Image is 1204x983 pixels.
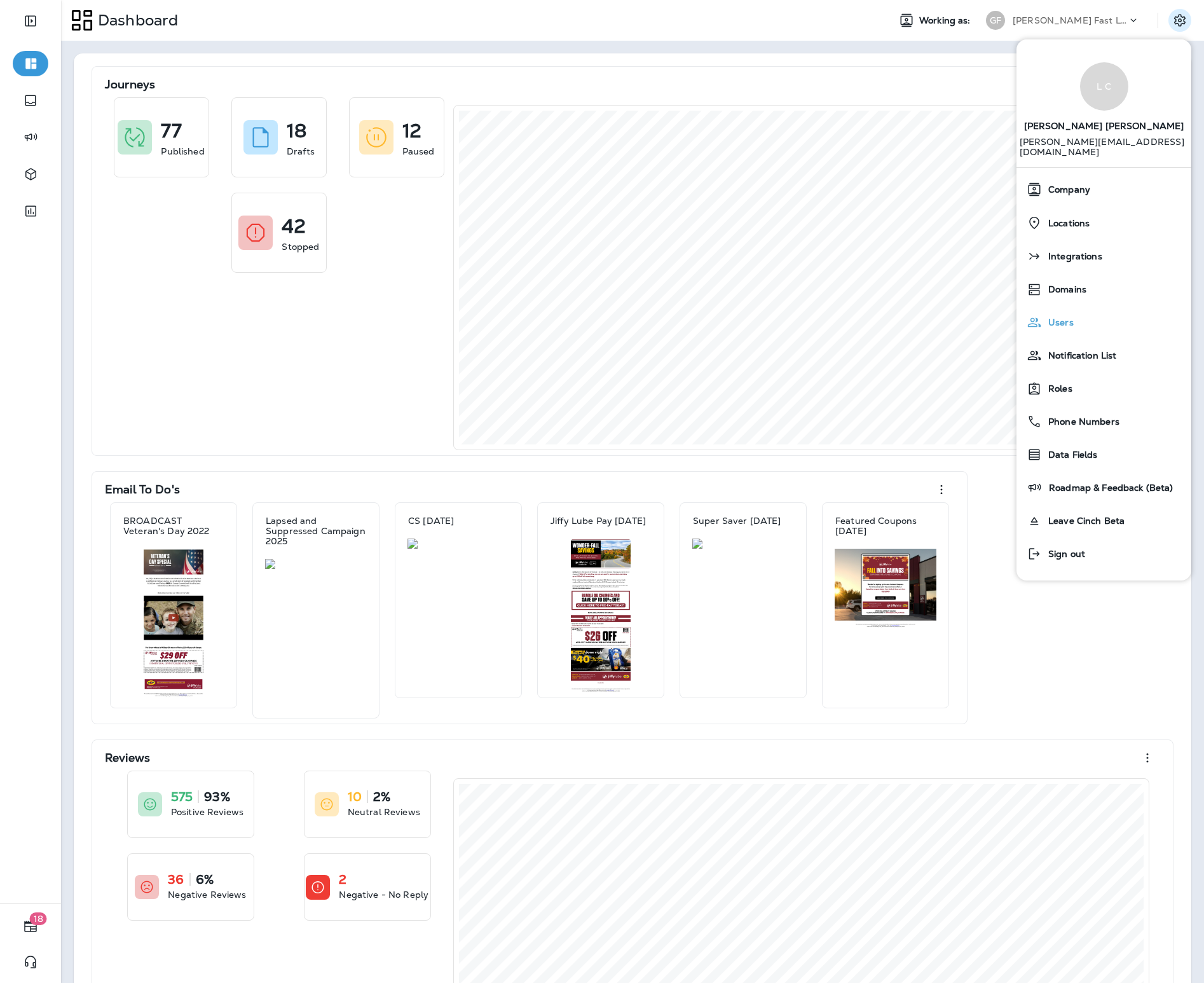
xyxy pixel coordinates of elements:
a: Data Fields [1022,442,1186,467]
a: Company [1022,177,1186,202]
a: Roles [1022,376,1186,401]
span: 18 [30,912,47,925]
span: Notification List [1042,350,1116,361]
p: Super Saver [DATE] [693,516,781,526]
button: Users [1016,306,1191,339]
p: [PERSON_NAME] Fast Lube dba [PERSON_NAME] [1013,15,1127,25]
button: Notification List [1016,339,1191,372]
p: 6% [196,873,214,886]
button: 18 [13,914,48,939]
a: Phone Numbers [1022,409,1186,434]
p: Neutral Reviews [348,806,420,818]
button: Company [1016,173,1191,206]
a: Users [1022,310,1186,335]
p: Email To Do's [105,483,180,496]
p: Paused [402,145,435,158]
a: Domains [1022,277,1186,302]
img: b7aeb59f-d9e8-4632-bbcd-bec5fe7b01e3.jpg [407,539,509,549]
a: Locations [1022,210,1186,236]
span: Domains [1042,284,1086,295]
span: Sign out [1042,549,1085,560]
div: GF [986,11,1005,30]
p: Negative - No Reply [339,888,428,901]
span: Roadmap & Feedback (Beta) [1043,483,1173,493]
p: 77 [161,125,181,137]
button: Expand Sidebar [13,8,48,34]
p: 2 [339,873,346,886]
p: 36 [168,873,184,886]
span: Phone Numbers [1042,416,1119,427]
a: Notification List [1022,343,1186,368]
button: Sign out [1016,537,1191,570]
div: L C [1080,62,1128,111]
img: c23a199c-a6dd-400d-bd8b-ca4309ff6424.jpg [692,539,794,549]
p: CS [DATE] [408,516,454,526]
p: 575 [171,790,193,803]
button: Roadmap & Feedback (Beta) [1016,471,1191,504]
button: Data Fields [1016,438,1191,471]
p: Published [161,145,204,158]
img: 3c88a0cc-5f0c-46b4-8320-0e3b574b455d.jpg [550,539,652,692]
button: Domains [1016,273,1191,306]
p: [PERSON_NAME][EMAIL_ADDRESS][DOMAIN_NAME] [1020,137,1189,167]
p: Lapsed and Suppressed Campaign 2025 [266,516,366,546]
img: c304801c-3906-411f-b553-48cd3f6a7ff8.jpg [265,559,367,569]
p: Jiffy Lube Pay [DATE] [551,516,646,526]
p: 93% [204,790,229,803]
p: Featured Coupons [DATE] [835,516,936,536]
p: 10 [348,790,362,803]
a: Integrations [1022,244,1186,269]
p: Drafts [287,145,315,158]
a: Roadmap & Feedback (Beta) [1022,475,1186,500]
span: Data Fields [1042,450,1098,460]
p: Positive Reviews [171,806,243,818]
span: [PERSON_NAME] [PERSON_NAME] [1024,111,1184,137]
button: Leave Cinch Beta [1016,504,1191,537]
p: Journeys [105,78,155,91]
span: Company [1042,184,1090,195]
span: Users [1042,317,1074,328]
p: 42 [282,220,305,233]
img: 71d5834e-40c0-4ba6-b22d-9e720cfe2b9b.jpg [835,549,936,628]
span: Integrations [1042,251,1102,262]
span: Leave Cinch Beta [1042,516,1125,526]
span: Roles [1042,383,1072,394]
p: 18 [287,125,306,137]
button: Locations [1016,206,1191,240]
img: 8701123d-ea84-4ae6-ad05-20f3961d2500.jpg [123,549,224,698]
span: Locations [1042,218,1090,229]
a: L C[PERSON_NAME] [PERSON_NAME] [PERSON_NAME][EMAIL_ADDRESS][DOMAIN_NAME] [1016,50,1191,167]
p: Reviews [105,752,150,764]
button: Settings [1168,9,1191,32]
span: Working as: [919,15,973,26]
p: BROADCAST Veteran's Day 2022 [123,516,224,536]
p: Dashboard [93,11,178,30]
button: Integrations [1016,240,1191,273]
p: 2% [373,790,390,803]
p: 12 [402,125,421,137]
p: Stopped [282,240,319,253]
button: Phone Numbers [1016,405,1191,438]
button: Roles [1016,372,1191,405]
p: Negative Reviews [168,888,246,901]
